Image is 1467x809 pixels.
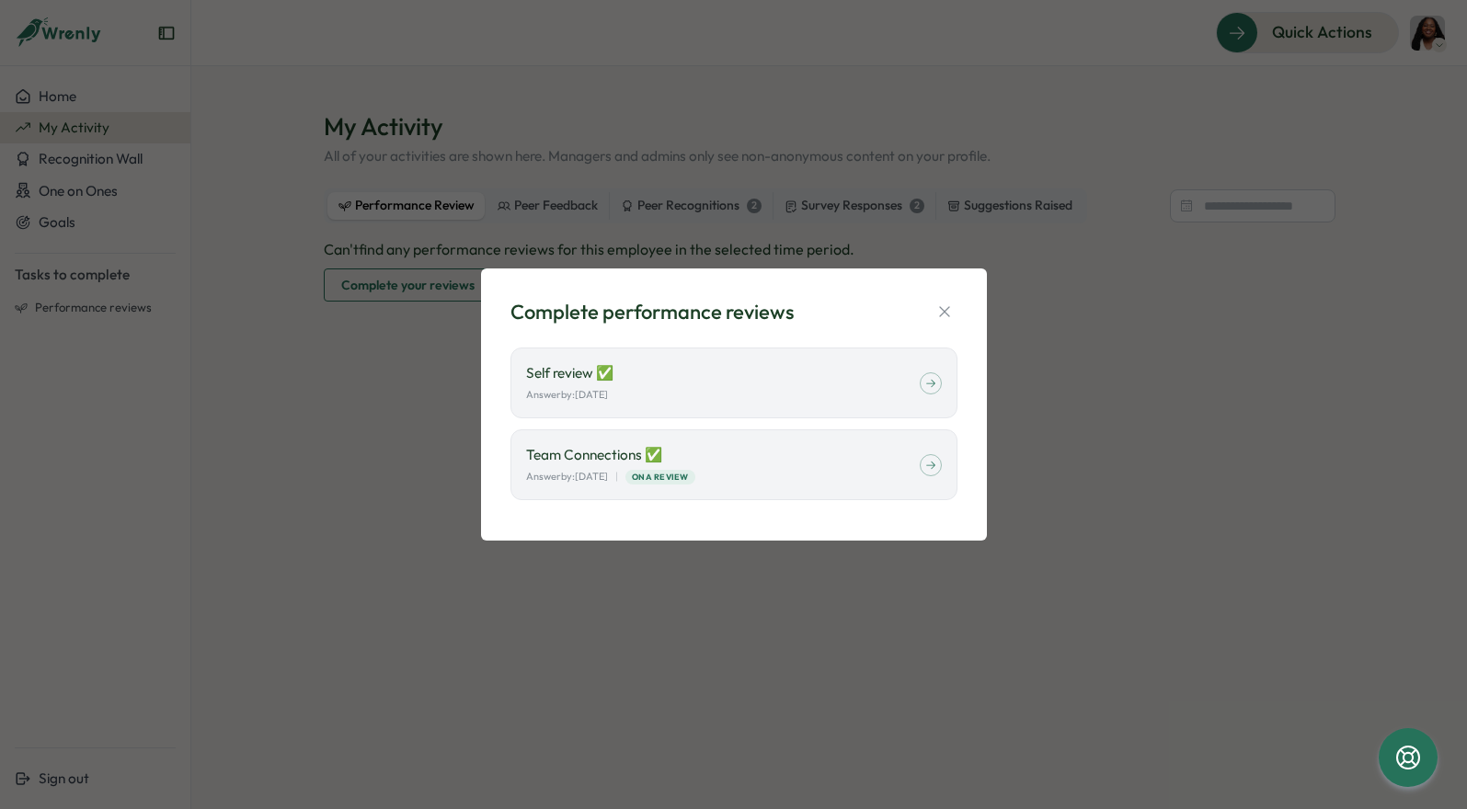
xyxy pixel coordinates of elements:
p: Team Connections ✅ [526,445,920,465]
a: Team Connections ✅Answerby:[DATE]|ONA Review [510,429,957,500]
span: ONA Review [632,471,689,484]
p: Answer by: [DATE] [526,387,608,403]
p: Answer by: [DATE] [526,469,608,484]
p: Self review ✅ [526,363,920,383]
div: Complete performance reviews [510,298,794,326]
p: | [615,469,618,484]
a: Self review ✅Answerby:[DATE] [510,348,957,418]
